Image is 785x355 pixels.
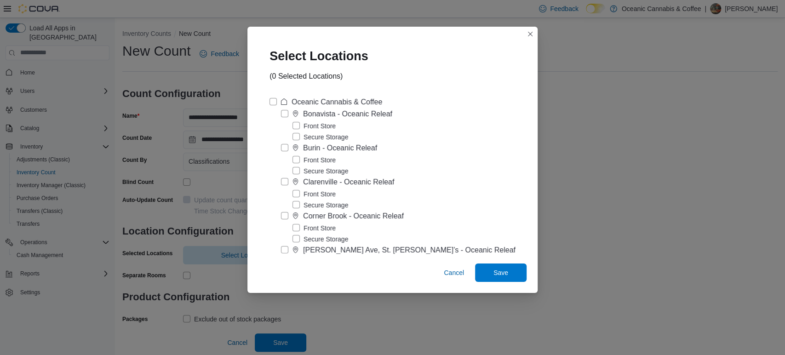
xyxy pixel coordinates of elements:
button: Closes this modal window [525,29,536,40]
label: Front Store [292,120,336,132]
button: Cancel [440,263,468,282]
div: Corner Brook - Oceanic Releaf [303,211,404,222]
label: Front Store [292,223,336,234]
div: Burin - Oceanic Releaf [303,143,377,154]
label: Secure Storage [292,132,348,143]
label: Front Store [292,155,336,166]
div: Bonavista - Oceanic Releaf [303,109,392,120]
div: Select Locations [258,38,387,71]
label: Secure Storage [292,234,348,245]
label: Secure Storage [292,166,348,177]
div: Clarenville - Oceanic Releaf [303,177,394,188]
label: Front Store [292,189,336,200]
span: Cancel [444,268,464,277]
label: Secure Storage [292,200,348,211]
span: Save [493,268,508,277]
div: (0 Selected Locations) [269,71,343,82]
button: Save [475,263,527,282]
div: [PERSON_NAME] Ave, St. [PERSON_NAME]’s - Oceanic Releaf [303,245,516,256]
div: Oceanic Cannabis & Coffee [292,97,382,108]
